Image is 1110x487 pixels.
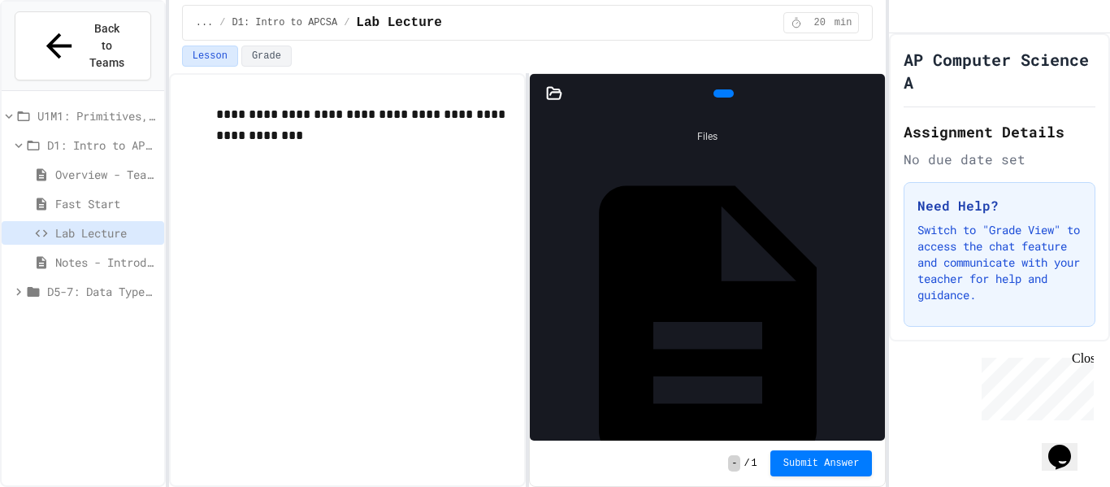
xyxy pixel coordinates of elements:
p: Switch to "Grade View" to access the chat feature and communicate with your teacher for help and ... [917,222,1082,303]
h1: AP Computer Science A [904,48,1095,93]
div: Files [538,121,877,152]
div: Chat with us now!Close [7,7,112,103]
span: Submit Answer [783,457,860,470]
span: 20 [807,16,833,29]
span: ... [196,16,214,29]
span: Lab Lecture [55,224,158,241]
span: D5-7: Data Types and Number Calculations [47,283,158,300]
button: Back to Teams [15,11,151,80]
span: D1: Intro to APCSA [232,16,338,29]
span: / [344,16,349,29]
iframe: chat widget [1042,422,1094,471]
span: Fast Start [55,195,158,212]
button: Lesson [182,46,238,67]
h2: Assignment Details [904,120,1095,143]
span: Lab Lecture [356,13,442,33]
button: Submit Answer [770,450,873,476]
span: min [835,16,852,29]
div: No due date set [904,150,1095,169]
span: / [219,16,225,29]
span: / [744,457,749,470]
span: - [728,455,740,472]
iframe: chat widget [975,351,1094,420]
span: U1M1: Primitives, Variables, Basic I/O [37,107,158,124]
span: Overview - Teacher Only [55,166,158,183]
button: Grade [241,46,292,67]
span: Notes - Introduction to Java Programming [55,254,158,271]
span: 1 [752,457,757,470]
span: Back to Teams [88,20,126,72]
h3: Need Help? [917,196,1082,215]
span: D1: Intro to APCSA [47,137,158,154]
